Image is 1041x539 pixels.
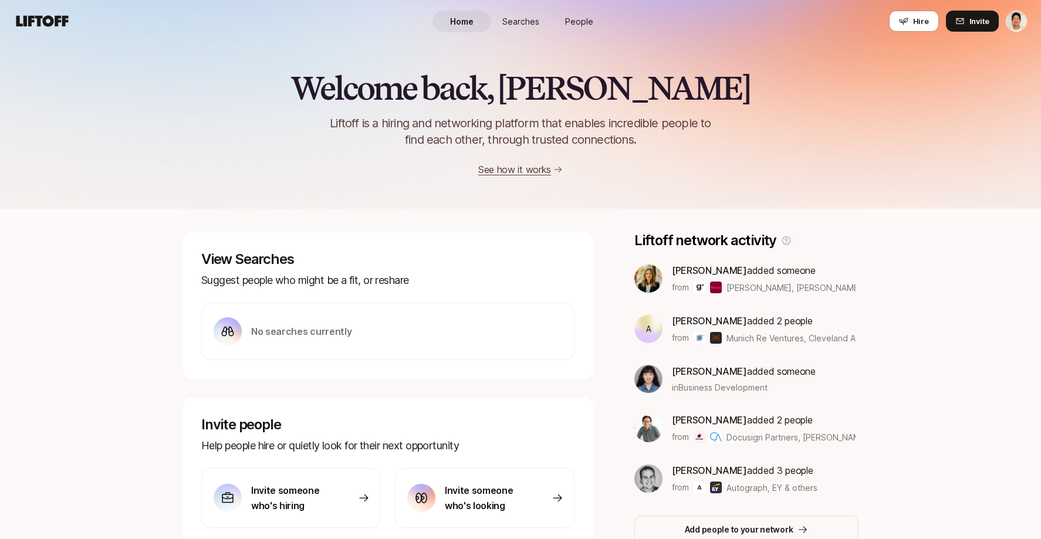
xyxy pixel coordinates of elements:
p: added 2 people [672,412,856,428]
img: CLARA Analytics [710,431,722,443]
span: Docusign Partners, [PERSON_NAME] & others [726,432,903,442]
img: 311bb37e_50f9_4bd4_adc2_e86b878d3342.jfif [634,465,663,493]
img: Munich Re Ventures [694,332,705,344]
p: Invite someone who's looking [445,483,527,513]
a: See how it works [478,164,551,175]
p: Add people to your network [685,523,793,537]
p: A [646,322,651,336]
span: Autograph, EY & others [726,482,817,494]
button: Invite [946,11,999,32]
p: added someone [672,263,856,278]
p: from [672,331,689,345]
p: added 3 people [672,463,817,478]
span: [PERSON_NAME] [672,414,747,426]
p: View Searches [201,251,574,267]
p: from [672,480,689,494]
img: Rowan [710,282,722,293]
img: Gladskin [694,282,705,293]
span: [PERSON_NAME] [672,465,747,476]
a: Searches [491,11,550,32]
img: Docusign Partners [694,431,705,443]
p: added someone [672,364,816,379]
span: Home [450,15,474,28]
p: from [672,280,689,294]
p: No searches currently [251,324,351,339]
a: People [550,11,609,32]
img: Jeremy Chen [1006,11,1026,31]
img: EY [710,482,722,493]
p: Liftoff is a hiring and networking platform that enables incredible people to find each other, th... [310,115,731,148]
span: Hire [913,15,929,27]
span: Munich Re Ventures, Cleveland Avenue & others [726,333,915,343]
img: Autograph [694,482,705,493]
p: Help people hire or quietly look for their next opportunity [201,438,574,454]
img: Cleveland Avenue [710,332,722,344]
button: Jeremy Chen [1006,11,1027,32]
p: Suggest people who might be a fit, or reshare [201,272,574,289]
h2: Welcome back, [PERSON_NAME] [290,70,750,106]
span: [PERSON_NAME] [672,315,747,327]
p: Invite someone who's hiring [251,483,333,513]
img: add89ea6_fb14_440a_9630_c54da93ccdde.jpg [634,265,663,293]
img: d8171d0d_cd14_41e6_887c_717ee5808693.jpg [634,414,663,442]
p: added 2 people [672,313,856,328]
span: People [565,15,593,28]
p: Invite people [201,416,574,433]
span: in Business Development [672,381,768,394]
span: [PERSON_NAME], [PERSON_NAME] & others [726,282,856,294]
a: Home [432,11,491,32]
p: Liftoff network activity [634,232,776,249]
p: from [672,430,689,444]
button: Hire [889,11,939,32]
img: a656a6ea_5fea_4968_b3a7_33e87ec720b1.jfif [634,365,663,393]
span: [PERSON_NAME] [672,265,747,276]
span: Searches [502,15,539,28]
span: Invite [969,15,989,27]
span: [PERSON_NAME] [672,365,747,377]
